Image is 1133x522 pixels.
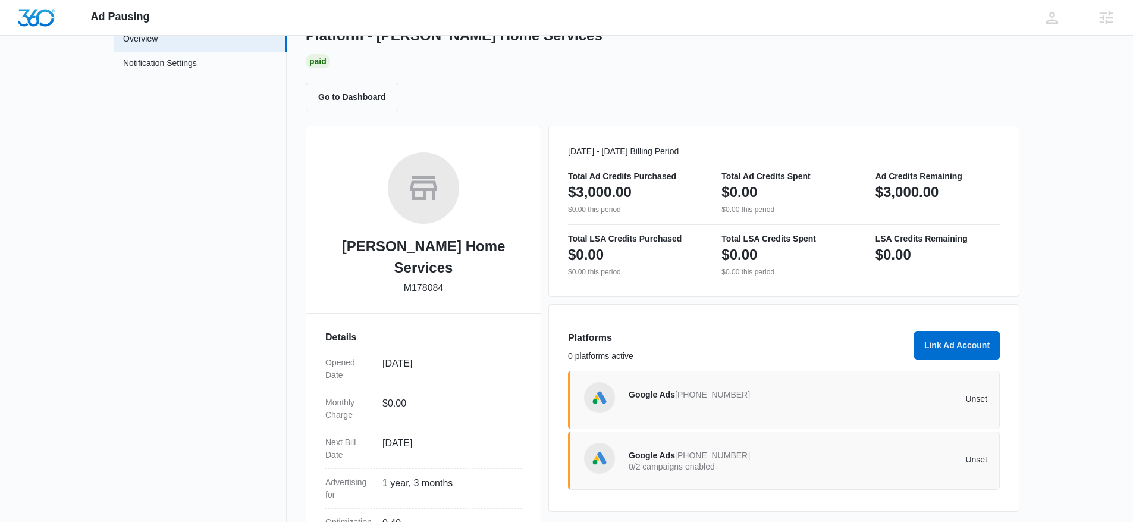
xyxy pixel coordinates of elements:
p: $0.00 this period [721,204,846,215]
div: Opened Date[DATE] [325,349,522,389]
span: [PHONE_NUMBER] [675,390,750,399]
img: Google Ads [591,449,608,467]
p: $0.00 [721,183,757,202]
p: Unset [808,395,988,403]
p: $3,000.00 [875,183,939,202]
a: Overview [123,33,158,45]
h3: Platforms [568,331,907,345]
div: Advertising for1 year, 3 months [325,469,522,509]
p: $0.00 [721,245,757,264]
dt: Opened Date [325,357,373,382]
p: Unset [808,455,988,464]
span: Ad Pausing [91,11,150,23]
dd: [DATE] [382,357,512,382]
p: Total LSA Credits Spent [721,235,846,243]
span: Google Ads [629,390,675,399]
p: $0.00 [875,245,911,264]
p: [DATE] - [DATE] Billing Period [568,145,1000,158]
p: LSA Credits Remaining [875,235,1000,243]
p: $0.00 this period [721,267,846,277]
h2: [PERSON_NAME] Home Services [325,236,522,279]
p: $0.00 this period [568,204,692,215]
p: $0.00 this period [568,267,692,277]
h3: Details [325,330,522,345]
h1: Platform - [PERSON_NAME] Home Services [306,27,602,45]
div: Next Bill Date[DATE] [325,429,522,469]
dt: Advertising for [325,476,373,501]
a: Go to Dashboard [306,92,406,102]
p: Total LSA Credits Purchased [568,235,692,243]
p: Ad Credits Remaining [875,172,1000,180]
div: Paid [306,54,330,68]
dt: Monthly Charge [325,396,373,421]
a: Google AdsGoogle Ads[PHONE_NUMBER]–Unset [568,371,1000,429]
p: 0/2 campaigns enabled [629,462,808,471]
dt: Next Bill Date [325,436,373,461]
button: Go to Dashboard [306,83,398,111]
dd: $0.00 [382,396,512,421]
p: – [629,402,808,410]
button: Link Ad Account [914,331,1000,360]
p: Total Ad Credits Purchased [568,172,692,180]
span: [PHONE_NUMBER] [675,451,750,460]
dd: [DATE] [382,436,512,461]
p: 0 platforms active [568,350,907,362]
a: Google AdsGoogle Ads[PHONE_NUMBER]0/2 campaigns enabledUnset [568,432,1000,490]
dd: 1 year, 3 months [382,476,512,501]
img: Google Ads [591,389,608,407]
span: Google Ads [629,451,675,460]
a: Notification Settings [123,57,197,73]
p: $3,000.00 [568,183,632,202]
div: Monthly Charge$0.00 [325,389,522,429]
p: M178084 [404,281,444,295]
p: Total Ad Credits Spent [721,172,846,180]
p: $0.00 [568,245,604,264]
